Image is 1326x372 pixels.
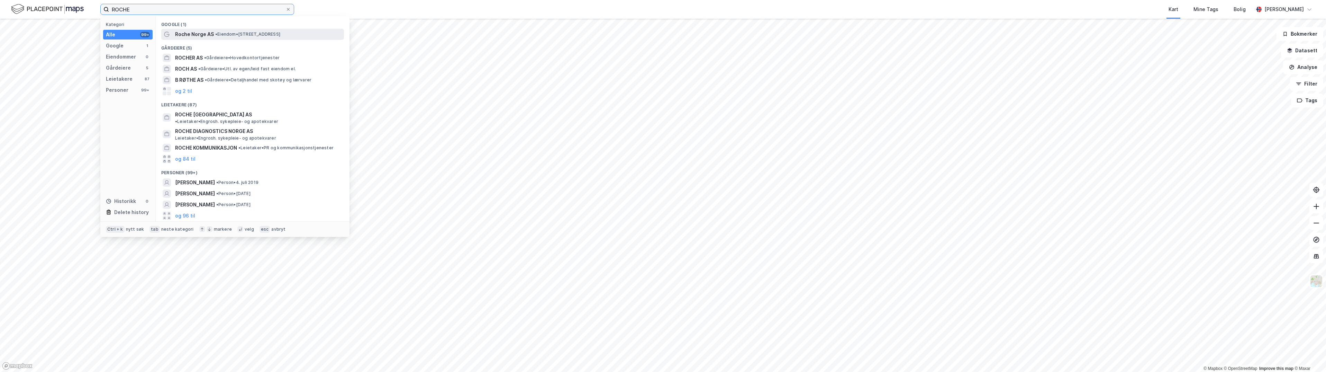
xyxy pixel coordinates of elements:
[1310,275,1323,288] img: Z
[175,189,215,198] span: [PERSON_NAME]
[1281,44,1323,57] button: Datasett
[204,55,280,61] span: Gårdeiere • Hovedkontortjenester
[175,155,196,163] button: og 84 til
[106,64,131,72] div: Gårdeiere
[106,75,133,83] div: Leietakere
[215,32,217,37] span: •
[175,119,177,124] span: •
[106,53,136,61] div: Eiendommer
[1193,5,1218,14] div: Mine Tags
[175,54,203,62] span: ROCHER AS
[1290,77,1323,91] button: Filter
[216,180,218,185] span: •
[1283,60,1323,74] button: Analyse
[245,227,254,232] div: velg
[144,43,150,48] div: 1
[126,227,144,232] div: nytt søk
[205,77,311,83] span: Gårdeiere • Detaljhandel med skotøy og lærvarer
[175,212,195,220] button: og 96 til
[144,54,150,60] div: 0
[216,180,258,185] span: Person • 4. juli 2019
[175,65,197,73] span: ROCH AS
[204,55,206,60] span: •
[175,110,252,119] span: ROCHE [GEOGRAPHIC_DATA] AS
[214,227,232,232] div: markere
[260,226,270,233] div: esc
[106,30,115,39] div: Alle
[11,3,84,15] img: logo.f888ab2527a4732fd821a326f86c7f29.svg
[1234,5,1246,14] div: Bolig
[156,165,349,177] div: Personer (99+)
[106,226,125,233] div: Ctrl + k
[238,145,334,151] span: Leietaker • PR og kommunikasjonstjenester
[175,119,278,124] span: Leietaker • Engrosh. sykepleie- og apotekvarer
[1224,366,1257,371] a: OpenStreetMap
[271,227,285,232] div: avbryt
[175,201,215,209] span: [PERSON_NAME]
[238,145,240,150] span: •
[156,16,349,29] div: Google (1)
[161,227,194,232] div: neste kategori
[1291,94,1323,107] button: Tags
[216,191,218,196] span: •
[144,65,150,71] div: 5
[1277,27,1323,41] button: Bokmerker
[109,4,285,15] input: Søk på adresse, matrikkel, gårdeiere, leietakere eller personer
[144,76,150,82] div: 87
[175,76,203,84] span: B RØTHE AS
[140,87,150,93] div: 99+
[106,42,124,50] div: Google
[175,178,215,187] span: [PERSON_NAME]
[144,198,150,204] div: 0
[156,40,349,52] div: Gårdeiere (5)
[1204,366,1223,371] a: Mapbox
[215,32,280,37] span: Eiendom • [STREET_ADDRESS]
[106,86,128,94] div: Personer
[175,30,214,38] span: Roche Norge AS
[1264,5,1304,14] div: [PERSON_NAME]
[216,202,218,207] span: •
[175,135,276,141] span: Leietaker • Engrosh. sykepleie- og apotekvarer
[1291,339,1326,372] div: Kontrollprogram for chat
[198,66,200,71] span: •
[149,226,160,233] div: tab
[198,66,296,72] span: Gårdeiere • Utl. av egen/leid fast eiendom el.
[175,144,237,152] span: ROCHE KOMMUNIKASJON
[216,202,251,207] span: Person • [DATE]
[106,22,153,27] div: Kategori
[205,77,207,82] span: •
[140,32,150,37] div: 99+
[2,362,33,370] a: Mapbox homepage
[216,191,251,196] span: Person • [DATE]
[175,87,192,95] button: og 2 til
[156,97,349,109] div: Leietakere (87)
[106,197,136,205] div: Historikk
[175,127,341,135] span: ROCHE DIAGNOSTICS NORGE AS
[1291,339,1326,372] iframe: Chat Widget
[1259,366,1293,371] a: Improve this map
[114,208,149,216] div: Delete history
[1169,5,1178,14] div: Kart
